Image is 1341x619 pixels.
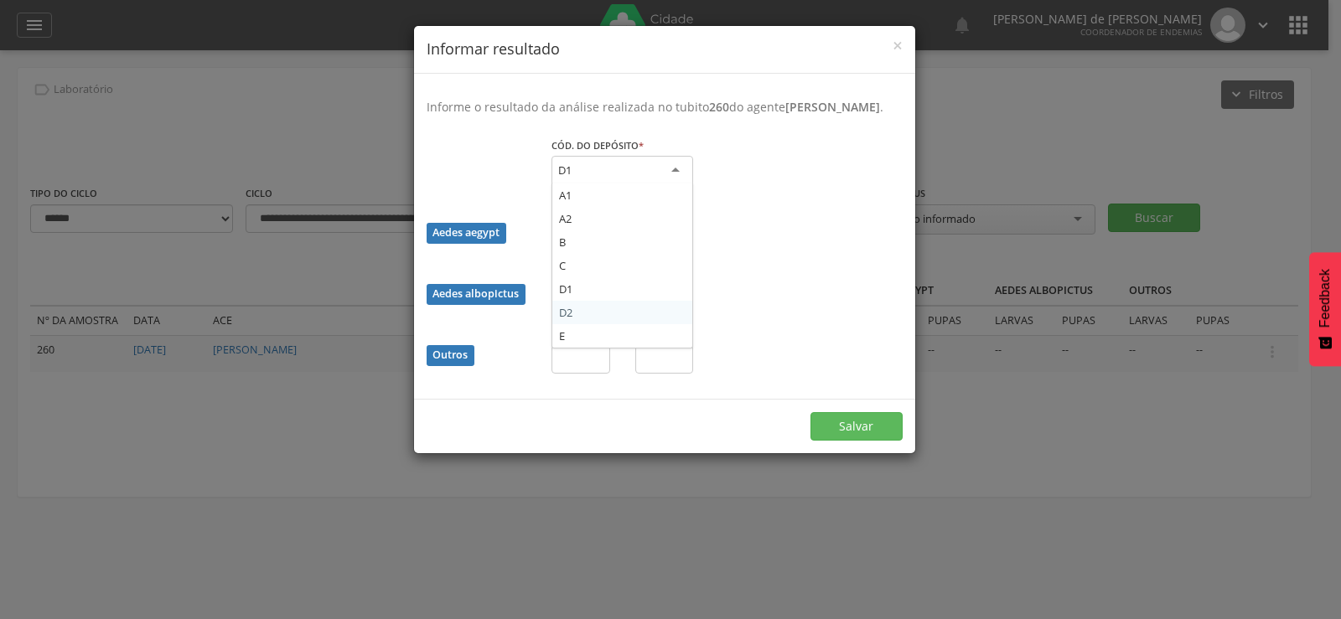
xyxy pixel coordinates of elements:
h4: Informar resultado [427,39,903,60]
div: Outros [427,345,474,366]
b: [PERSON_NAME] [785,99,880,115]
div: E [552,324,692,348]
div: A2 [552,207,692,230]
div: D2 [552,301,692,324]
div: A1 [552,183,692,207]
div: Aedes albopictus [427,284,526,305]
label: Cód. do depósito [551,139,644,152]
p: Informe o resultado da análise realizada no tubito do agente . [427,99,903,116]
span: Feedback [1318,269,1333,328]
div: C [552,254,692,277]
div: B [552,230,692,254]
button: Close [893,37,903,54]
div: D1 [558,162,572,178]
div: Aedes aegypt [427,223,506,244]
button: Feedback - Mostrar pesquisa [1309,252,1341,366]
div: D1 [552,277,692,301]
span: × [893,34,903,57]
b: 260 [709,99,729,115]
button: Salvar [810,412,903,441]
